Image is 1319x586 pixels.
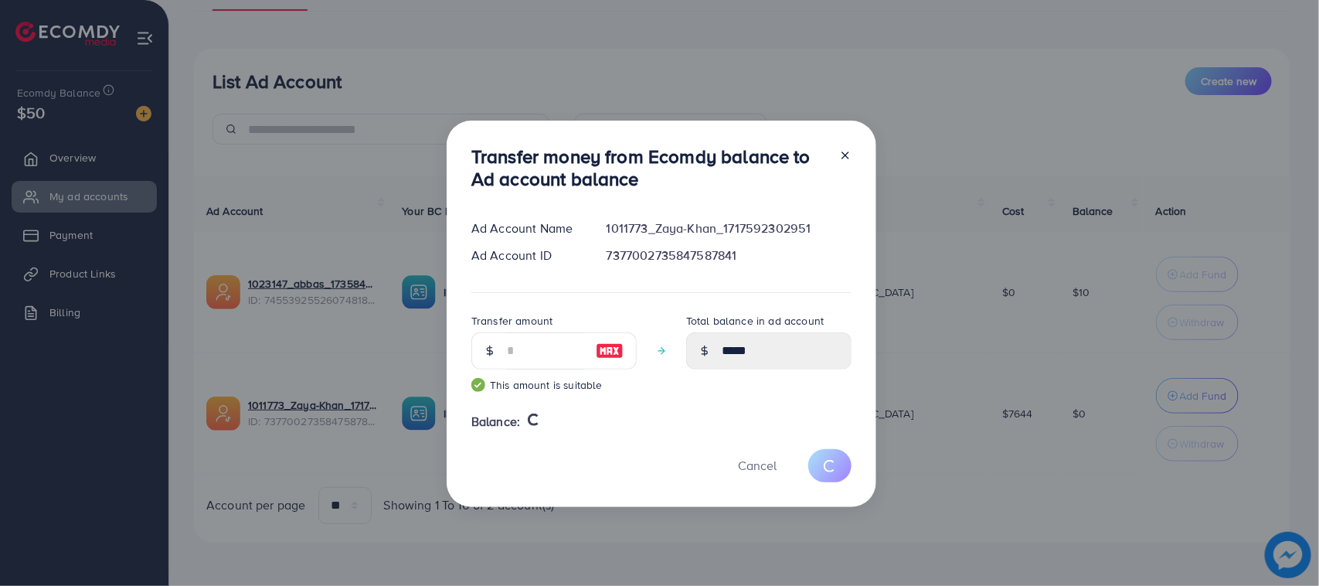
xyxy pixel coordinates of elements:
span: Cancel [738,457,777,474]
button: Cancel [719,449,796,482]
div: 7377002735847587841 [594,247,864,264]
small: This amount is suitable [471,377,637,393]
label: Transfer amount [471,313,552,329]
img: guide [471,378,485,392]
label: Total balance in ad account [686,313,824,329]
div: 1011773_Zaya-Khan_1717592302951 [594,220,864,237]
img: image [596,342,624,360]
h3: Transfer money from Ecomdy balance to Ad account balance [471,145,827,190]
span: Balance: [471,413,520,431]
div: Ad Account ID [459,247,594,264]
div: Ad Account Name [459,220,594,237]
